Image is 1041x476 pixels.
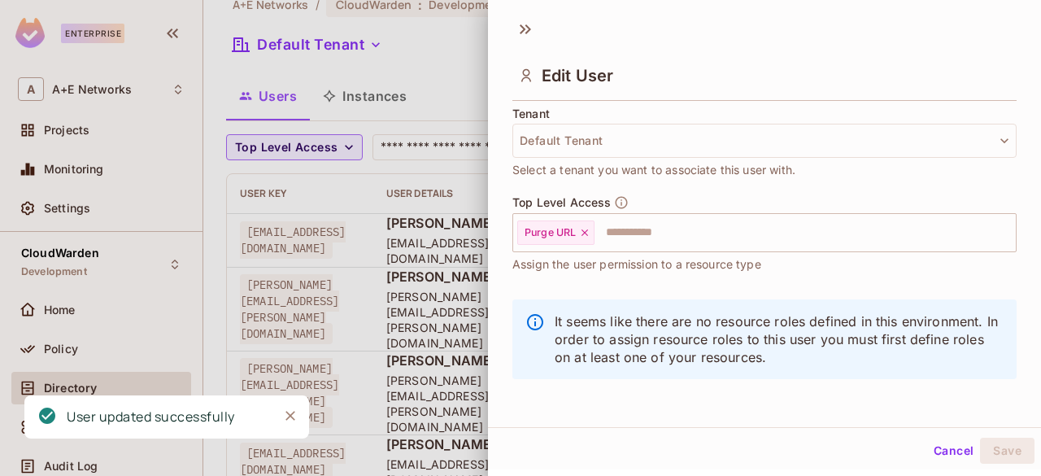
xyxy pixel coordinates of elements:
span: Top Level Access [512,196,611,209]
button: Save [980,438,1034,464]
p: It seems like there are no resource roles defined in this environment. In order to assign resourc... [555,312,1004,366]
button: Default Tenant [512,124,1017,158]
div: User updated successfully [67,407,235,427]
span: Purge URL [525,226,576,239]
span: Edit User [542,66,613,85]
button: Cancel [927,438,980,464]
span: Assign the user permission to a resource type [512,255,761,273]
button: Open [1008,230,1011,234]
button: Close [278,404,303,428]
span: Select a tenant you want to associate this user with. [512,161,795,179]
div: Purge URL [517,221,595,245]
span: Tenant [512,107,550,120]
